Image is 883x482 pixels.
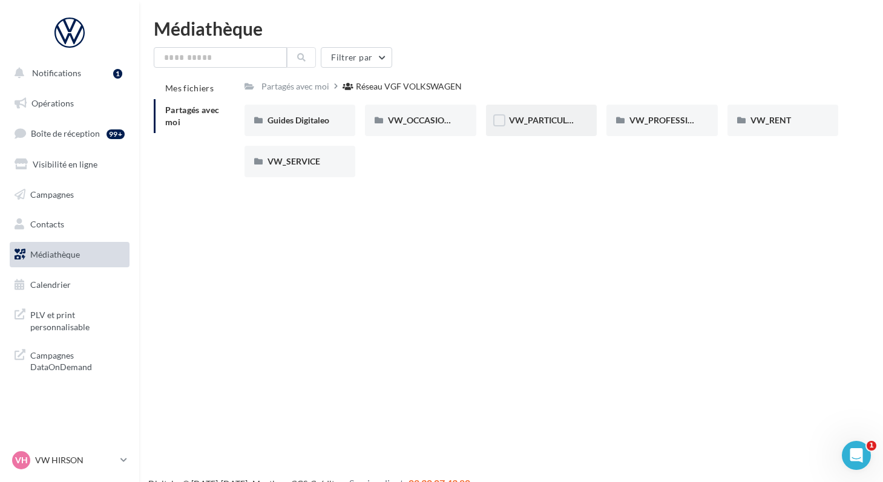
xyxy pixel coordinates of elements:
a: Visibilité en ligne [7,152,132,177]
a: VH VW HIRSON [10,449,130,472]
span: 1 [867,441,876,451]
div: Réseau VGF VOLKSWAGEN [356,80,462,93]
span: Calendrier [30,279,71,290]
a: Campagnes [7,182,132,207]
span: Mes fichiers [165,83,214,93]
div: Médiathèque [154,19,868,37]
span: Campagnes DataOnDemand [30,347,125,373]
button: Notifications 1 [7,60,127,86]
span: VH [15,454,28,466]
div: 99+ [107,129,125,139]
span: VW_PROFESSIONNELS [629,115,721,125]
a: Campagnes DataOnDemand [7,342,132,378]
span: Visibilité en ligne [33,159,97,169]
span: VW_OCCASIONS_GARANTIES [388,115,507,125]
span: Boîte de réception [31,128,100,138]
span: Partagés avec moi [165,105,220,127]
span: Opérations [31,98,74,108]
span: Campagnes [30,189,74,199]
div: 1 [113,69,122,79]
a: Opérations [7,91,132,116]
p: VW HIRSON [35,454,116,466]
a: Boîte de réception99+ [7,120,132,146]
span: Médiathèque [30,249,80,259]
span: VW_PARTICULIERS [509,115,585,125]
span: PLV et print personnalisable [30,307,125,333]
iframe: Intercom live chat [842,441,871,470]
span: VW_SERVICE [268,156,320,166]
span: Guides Digitaleo [268,115,329,125]
a: Calendrier [7,272,132,298]
a: Contacts [7,212,132,237]
a: PLV et print personnalisable [7,302,132,337]
span: Contacts [30,219,64,229]
a: Médiathèque [7,242,132,267]
div: Partagés avec moi [261,80,329,93]
button: Filtrer par [321,47,392,68]
span: Notifications [32,68,81,78]
span: VW_RENT [750,115,791,125]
